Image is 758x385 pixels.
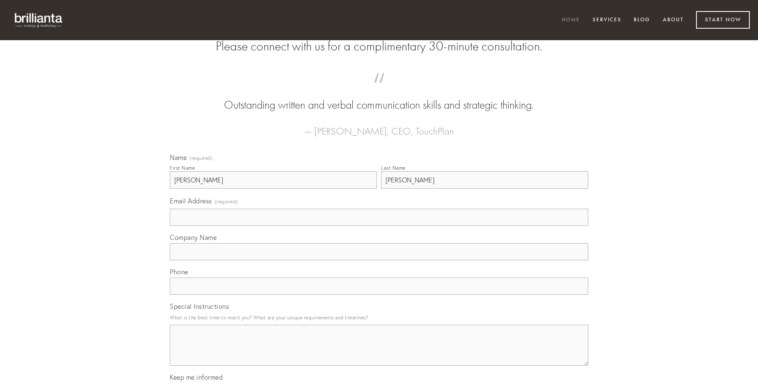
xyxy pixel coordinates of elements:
[170,302,229,310] span: Special Instructions
[170,197,212,205] span: Email Address
[170,39,588,54] h2: Please connect with us for a complimentary 30-minute consultation.
[696,11,750,29] a: Start Now
[170,233,217,241] span: Company Name
[170,165,195,171] div: First Name
[170,268,188,276] span: Phone
[183,113,575,139] figcaption: — [PERSON_NAME], CEO, TouchPlan
[189,156,212,161] span: (required)
[215,196,238,207] span: (required)
[587,14,627,27] a: Services
[170,373,223,381] span: Keep me informed
[170,153,187,162] span: Name
[381,165,406,171] div: Last Name
[628,14,655,27] a: Blog
[658,14,689,27] a: About
[557,14,585,27] a: Home
[170,312,588,323] p: What is the best time to reach you? What are your unique requirements and timelines?
[8,8,70,32] img: brillianta - research, strategy, marketing
[183,81,575,113] blockquote: Outstanding written and verbal communication skills and strategic thinking.
[183,81,575,97] span: “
